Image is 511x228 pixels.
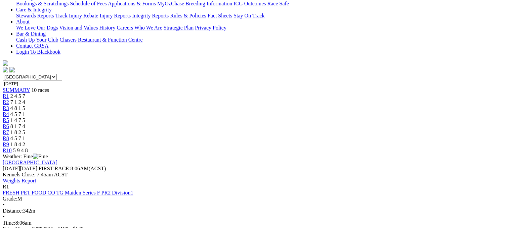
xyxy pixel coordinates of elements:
span: 1 8 4 2 [10,141,25,147]
a: R6 [3,123,9,129]
div: 8:06am [3,220,508,226]
a: Weights Report [3,178,36,183]
div: Kennels Close: 7:45am ACST [3,172,508,178]
a: FRESH PET FOOD CO TG Maiden Series F PR2 Division1 [3,190,133,195]
div: About [16,25,508,31]
div: Care & Integrity [16,13,508,19]
div: Bar & Dining [16,37,508,43]
span: 4 5 7 1 [10,135,25,141]
a: Fact Sheets [208,13,232,18]
a: R5 [3,117,9,123]
img: facebook.svg [3,67,8,72]
a: ICG Outcomes [233,1,266,6]
span: 10 races [31,87,49,93]
a: About [16,19,30,24]
span: • [3,214,5,220]
a: R8 [3,135,9,141]
a: Vision and Values [59,25,98,31]
span: • [3,202,5,208]
a: Injury Reports [99,13,131,18]
a: MyOzChase [157,1,184,6]
a: History [99,25,115,31]
a: Integrity Reports [132,13,169,18]
a: Strategic Plan [164,25,194,31]
a: Schedule of Fees [70,1,107,6]
img: twitter.svg [9,67,15,72]
span: 4 5 7 1 [10,111,25,117]
a: R1 [3,93,9,99]
a: R7 [3,129,9,135]
span: Distance: [3,208,23,214]
span: [DATE] [3,166,20,171]
div: 342m [3,208,508,214]
a: [GEOGRAPHIC_DATA] [3,160,57,165]
a: Bookings & Scratchings [16,1,69,6]
span: Weather: Fine [3,154,48,159]
span: 2 4 5 7 [10,93,25,99]
span: 1 4 7 5 [10,117,25,123]
a: R10 [3,148,12,153]
span: 8:06AM(ACST) [39,166,106,171]
a: R4 [3,111,9,117]
a: Who We Are [134,25,162,31]
a: Care & Integrity [16,7,52,12]
a: Login To Blackbook [16,49,60,55]
a: Bar & Dining [16,31,46,37]
a: Cash Up Your Club [16,37,58,43]
a: Breeding Information [185,1,232,6]
a: Stay On Track [233,13,264,18]
span: Grade: [3,196,17,202]
span: FIRST RACE: [39,166,70,171]
span: 7 1 2 4 [10,99,25,105]
a: Track Injury Rebate [55,13,98,18]
a: SUMMARY [3,87,30,93]
span: R1 [3,184,9,189]
a: R3 [3,105,9,111]
a: Applications & Forms [108,1,156,6]
a: Privacy Policy [195,25,226,31]
a: Rules & Policies [170,13,206,18]
a: Stewards Reports [16,13,54,18]
a: We Love Our Dogs [16,25,58,31]
a: R9 [3,141,9,147]
div: M [3,196,508,202]
span: 1 8 2 5 [10,129,25,135]
div: Industry [16,1,508,7]
span: 5 9 4 8 [13,148,28,153]
a: Chasers Restaurant & Function Centre [59,37,142,43]
span: Time: [3,220,15,226]
a: Contact GRSA [16,43,48,49]
img: logo-grsa-white.png [3,60,8,66]
a: Race Safe [267,1,289,6]
a: R2 [3,99,9,105]
input: Select date [3,80,62,87]
img: Fine [33,154,48,160]
span: 8 1 7 4 [10,123,25,129]
a: Careers [117,25,133,31]
span: 4 8 1 5 [10,105,25,111]
span: [DATE] [3,166,37,171]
